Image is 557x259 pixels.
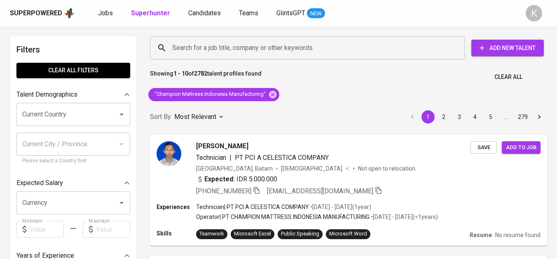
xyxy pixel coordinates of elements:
[475,143,493,152] span: Save
[533,110,546,124] button: Go to next page
[470,231,492,239] p: Resume
[329,230,367,238] div: Microsoft Word
[281,230,319,238] div: Public Speaking
[98,9,113,17] span: Jobs
[276,8,325,19] a: GlintsGPT NEW
[229,153,232,163] span: |
[491,69,526,85] button: Clear All
[437,110,450,124] button: Go to page 2
[16,178,63,188] p: Expected Salary
[196,154,226,162] span: Technician
[150,112,171,122] p: Sort By
[494,72,522,82] span: Clear All
[174,109,226,125] div: Most Relevant
[453,110,466,124] button: Go to page 3
[16,175,130,191] div: Expected Salary
[16,43,130,56] h6: Filters
[148,90,271,98] span: "Champion Mattress Indonesia Manufacturing"
[506,143,536,152] span: Add to job
[307,10,325,18] span: NEW
[267,187,373,195] span: [EMAIL_ADDRESS][DOMAIN_NAME]
[470,141,497,154] button: Save
[98,8,115,19] a: Jobs
[421,110,435,124] button: page 1
[23,65,124,76] span: Clear All filters
[526,5,542,21] div: K
[196,164,273,173] div: [GEOGRAPHIC_DATA], Batam
[468,110,482,124] button: Go to page 4
[196,141,248,151] span: [PERSON_NAME]
[173,70,188,77] b: 1 - 10
[495,231,541,239] p: No resume found
[157,203,196,211] p: Experiences
[196,203,309,211] p: Technician | PT PCI A CELESTICA COMPANY
[239,9,258,17] span: Teams
[500,113,513,121] div: …
[358,164,415,173] p: Not open to relocation
[309,203,371,211] p: • [DATE] - [DATE] ( 1 year )
[204,174,235,184] b: Expected:
[16,63,130,78] button: Clear All filters
[116,109,127,120] button: Open
[370,213,438,221] p: • [DATE] - [DATE] ( <1 years )
[16,86,130,103] div: Talent Demographics
[276,9,305,17] span: GlintsGPT
[10,7,75,19] a: Superpoweredapp logo
[194,70,207,77] b: 2782
[188,8,222,19] a: Candidates
[196,174,277,184] div: IDR 5.000.000
[150,135,547,246] a: [PERSON_NAME]Technician|PT PCI A CELESTICA COMPANY[GEOGRAPHIC_DATA], Batam[DEMOGRAPHIC_DATA] Not ...
[484,110,497,124] button: Go to page 5
[22,157,124,165] p: Please select a Country first
[16,90,77,100] p: Talent Demographics
[148,88,279,101] div: "Champion Mattress Indonesia Manufacturing"
[239,8,260,19] a: Teams
[281,164,344,173] span: [DEMOGRAPHIC_DATA]
[471,40,544,56] button: Add New Talent
[30,221,64,238] input: Value
[64,7,75,19] img: app logo
[235,154,329,162] span: PT PCI A CELESTICA COMPANY
[131,9,170,17] b: Superhunter
[157,141,181,166] img: d8bf5ca8128b65de2c1df826b06cf36b.jpg
[116,197,127,209] button: Open
[515,110,530,124] button: Go to page 279
[502,141,541,154] button: Add to job
[174,112,216,122] p: Most Relevant
[10,9,62,18] div: Superpowered
[405,110,547,124] nav: pagination navigation
[131,8,172,19] a: Superhunter
[478,43,537,53] span: Add New Talent
[234,230,271,238] div: Microsoft Excel
[196,213,370,221] p: Operator | PT CHAMPION MATTRESS INDONESIA MANUFACTURING
[188,9,221,17] span: Candidates
[96,221,130,238] input: Value
[196,187,251,195] span: [PHONE_NUMBER]
[150,69,262,85] p: Showing of talent profiles found
[157,229,196,238] p: Skills
[199,230,224,238] div: Teamwork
